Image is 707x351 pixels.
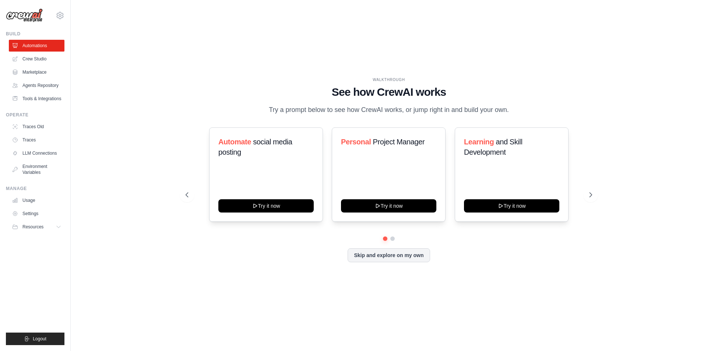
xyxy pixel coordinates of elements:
a: Environment Variables [9,161,64,178]
button: Try it now [341,199,436,213]
h1: See how CrewAI works [186,85,592,99]
a: Settings [9,208,64,220]
a: Automations [9,40,64,52]
div: Manage [6,186,64,192]
div: WALKTHROUGH [186,77,592,83]
span: Logout [33,336,46,342]
button: Skip and explore on my own [348,248,430,262]
a: Tools & Integrations [9,93,64,105]
button: Try it now [464,199,559,213]
a: Marketplace [9,66,64,78]
span: Project Manager [373,138,425,146]
img: Logo [6,8,43,22]
a: Traces Old [9,121,64,133]
span: social media posting [218,138,292,156]
div: Operate [6,112,64,118]
button: Logout [6,333,64,345]
button: Try it now [218,199,314,213]
a: Crew Studio [9,53,64,65]
button: Resources [9,221,64,233]
div: Build [6,31,64,37]
span: Automate [218,138,251,146]
a: Agents Repository [9,80,64,91]
a: LLM Connections [9,147,64,159]
span: and Skill Development [464,138,522,156]
span: Resources [22,224,43,230]
p: Try a prompt below to see how CrewAI works, or jump right in and build your own. [265,105,513,115]
span: Personal [341,138,371,146]
a: Usage [9,194,64,206]
span: Learning [464,138,494,146]
a: Traces [9,134,64,146]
